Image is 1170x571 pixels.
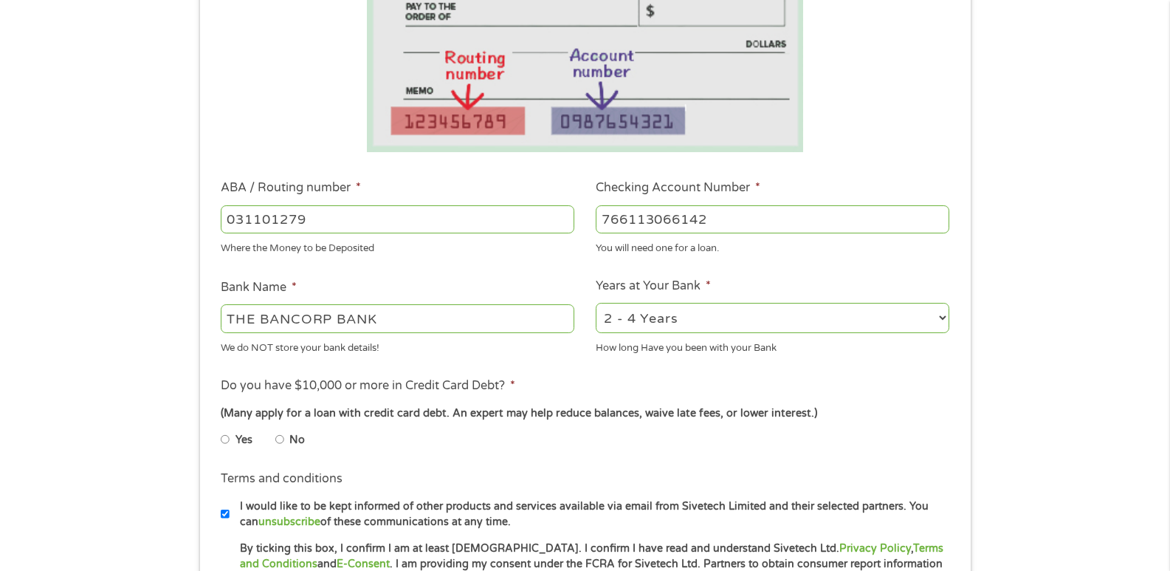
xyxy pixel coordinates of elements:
div: We do NOT store your bank details! [221,335,574,355]
a: Privacy Policy [839,542,911,555]
div: Where the Money to be Deposited [221,236,574,256]
a: Terms and Conditions [240,542,943,570]
div: You will need one for a loan. [596,236,949,256]
label: I would like to be kept informed of other products and services available via email from Sivetech... [230,499,954,530]
label: Yes [235,432,252,448]
label: Checking Account Number [596,180,760,196]
label: Do you have $10,000 or more in Credit Card Debt? [221,378,515,394]
label: Years at Your Bank [596,278,711,294]
input: 345634636 [596,205,949,233]
div: (Many apply for a loan with credit card debt. An expert may help reduce balances, waive late fees... [221,406,949,422]
a: E-Consent [337,558,390,570]
a: unsubscribe [258,516,320,528]
label: Bank Name [221,280,297,295]
label: Terms and conditions [221,471,343,487]
input: 263177916 [221,205,574,233]
label: ABA / Routing number [221,180,361,196]
div: How long Have you been with your Bank [596,335,949,355]
label: No [289,432,305,448]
